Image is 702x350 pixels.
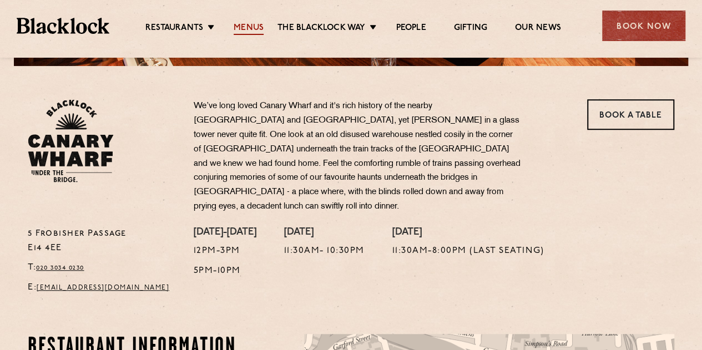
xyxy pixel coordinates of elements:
[392,244,544,258] p: 11:30am-8:00pm (Last Seating)
[28,99,114,182] img: BL_CW_Logo_Website.svg
[194,264,256,278] p: 5pm-10pm
[454,23,487,35] a: Gifting
[396,23,426,35] a: People
[277,23,365,35] a: The Blacklock Way
[284,244,365,258] p: 11:30am- 10:30pm
[587,99,674,130] a: Book a Table
[392,227,544,239] h4: [DATE]
[145,23,203,35] a: Restaurants
[28,227,177,256] p: 5 Frobisher Passage E14 4EE
[37,285,169,291] a: [EMAIL_ADDRESS][DOMAIN_NAME]
[602,11,685,41] div: Book Now
[515,23,561,35] a: Our News
[194,227,256,239] h4: [DATE]-[DATE]
[234,23,264,35] a: Menus
[194,244,256,258] p: 12pm-3pm
[28,281,177,295] p: E:
[17,18,109,33] img: BL_Textured_Logo-footer-cropped.svg
[36,265,84,271] a: 020 3034 0230
[28,261,177,275] p: T:
[194,99,521,214] p: We’ve long loved Canary Wharf and it's rich history of the nearby [GEOGRAPHIC_DATA] and [GEOGRAPH...
[284,227,365,239] h4: [DATE]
